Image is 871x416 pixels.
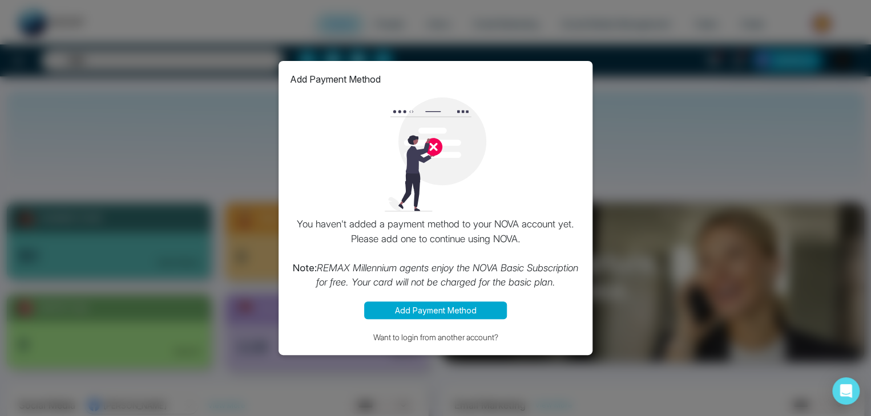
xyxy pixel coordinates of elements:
p: You haven't added a payment method to your NOVA account yet. Please add one to continue using NOVA. [290,217,581,290]
strong: Note: [293,262,317,274]
p: Add Payment Method [290,72,381,86]
button: Want to login from another account? [290,331,581,344]
button: Add Payment Method [364,301,507,319]
div: Open Intercom Messenger [832,377,860,405]
i: REMAX Millennium agents enjoy the NOVA Basic Subscription for free. Your card will not be charged... [316,262,579,288]
img: loading [378,97,493,211]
